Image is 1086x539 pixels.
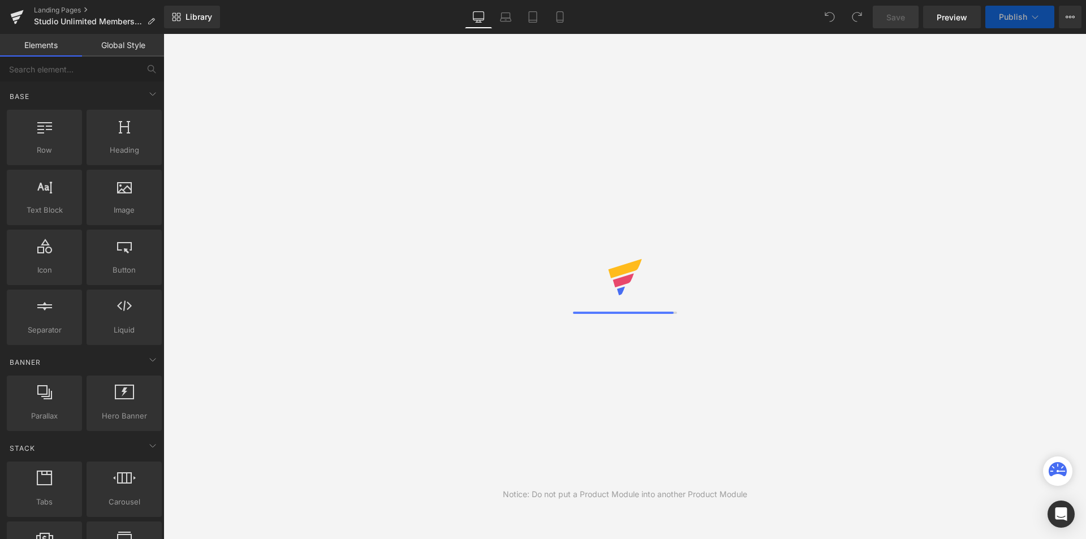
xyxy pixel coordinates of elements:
a: Desktop [465,6,492,28]
span: Hero Banner [90,410,158,422]
span: Studio Unlimited Membership [34,17,143,26]
span: Publish [999,12,1027,21]
span: Image [90,204,158,216]
button: More [1059,6,1081,28]
span: Separator [10,324,79,336]
span: Row [10,144,79,156]
span: Banner [8,357,42,368]
span: Button [90,264,158,276]
span: Library [186,12,212,22]
a: Laptop [492,6,519,28]
span: Save [886,11,905,23]
button: Publish [985,6,1054,28]
a: Landing Pages [34,6,164,15]
a: Mobile [546,6,574,28]
span: Carousel [90,496,158,508]
span: Tabs [10,496,79,508]
span: Icon [10,264,79,276]
a: Preview [923,6,981,28]
span: Text Block [10,204,79,216]
span: Heading [90,144,158,156]
button: Redo [846,6,868,28]
span: Base [8,91,31,102]
button: Undo [818,6,841,28]
span: Liquid [90,324,158,336]
div: Open Intercom Messenger [1048,501,1075,528]
a: Global Style [82,34,164,57]
span: Stack [8,443,36,454]
span: Parallax [10,410,79,422]
a: New Library [164,6,220,28]
div: Notice: Do not put a Product Module into another Product Module [503,488,747,501]
span: Preview [937,11,967,23]
a: Tablet [519,6,546,28]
